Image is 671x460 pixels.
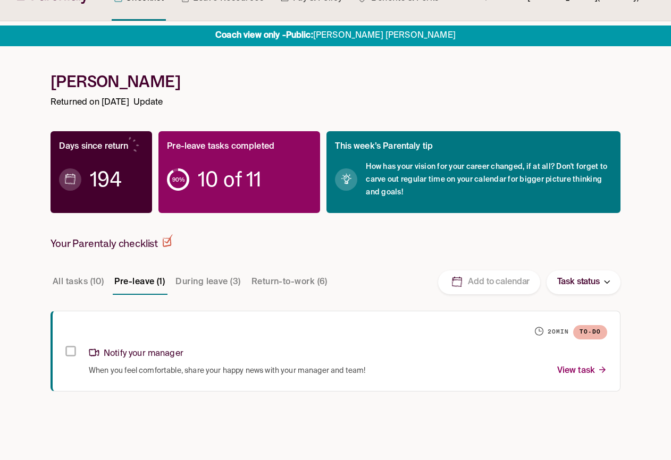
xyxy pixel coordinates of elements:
h1: [PERSON_NAME] [51,72,620,91]
strong: Coach view only - Public : [215,31,313,40]
p: [PERSON_NAME] [PERSON_NAME] [215,29,456,43]
p: This week’s Parentaly tip [335,140,433,154]
span: When you feel comfortable, share your happy news with your manager and team! [89,365,365,376]
span: How has your vision for your career changed, if at all? Don't forget to carve out regular time on... [366,160,612,199]
span: 194 [90,174,122,185]
p: Days since return [59,140,129,154]
p: Update [133,96,163,110]
span: To-do [573,325,607,339]
p: Returned on [DATE] [51,96,129,110]
h6: 20 min [548,328,569,336]
button: Pre-leave (1) [112,269,167,295]
button: All tasks (10) [51,269,106,295]
p: Pre-leave tasks completed [167,140,274,154]
button: Return-to-work (6) [249,269,330,295]
span: 10 of 11 [198,174,261,185]
button: During leave (3) [173,269,242,295]
p: Notify your manager [89,347,183,361]
p: Task status [557,275,600,289]
h2: Your Parentaly checklist [51,234,173,250]
p: View task [557,364,607,378]
div: Task stage tabs [51,269,332,295]
button: Task status [547,270,620,294]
